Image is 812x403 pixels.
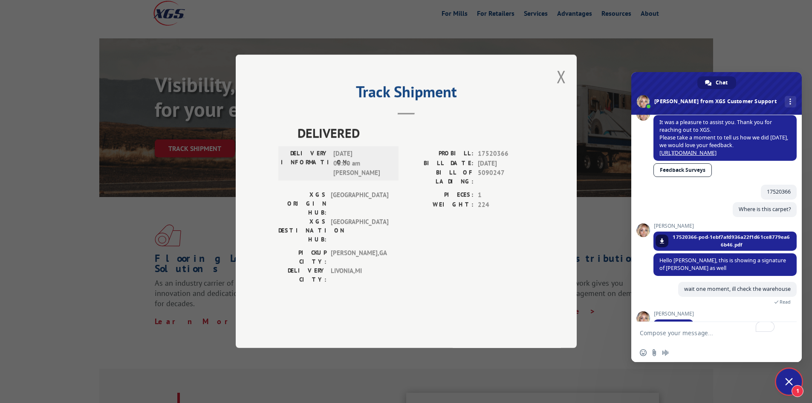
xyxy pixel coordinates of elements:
[478,168,534,186] span: 5090247
[792,385,803,397] span: 1
[659,257,786,272] span: Hello [PERSON_NAME], this is showing a signature of [PERSON_NAME] as well
[333,149,391,178] span: [DATE] 08:00 am [PERSON_NAME]
[640,322,776,343] textarea: To enrich screen reader interactions, please activate Accessibility in Grammarly extension settings
[659,149,717,157] a: [URL][DOMAIN_NAME]
[767,188,791,195] span: 17520366
[478,159,534,168] span: [DATE]
[331,249,388,267] span: [PERSON_NAME] , GA
[716,76,728,89] span: Chat
[478,149,534,159] span: 17520366
[697,76,736,89] a: Chat
[739,206,791,213] span: Where is this carpet?
[331,217,388,244] span: [GEOGRAPHIC_DATA]
[406,149,474,159] label: PROBILL:
[653,223,797,229] span: [PERSON_NAME]
[281,149,329,178] label: DELIVERY INFORMATION:
[406,200,474,210] label: WEIGHT:
[278,86,534,102] h2: Track Shipment
[406,168,474,186] label: BILL OF LADING:
[278,191,327,217] label: XGS ORIGIN HUB:
[478,191,534,200] span: 1
[653,311,694,317] span: [PERSON_NAME]
[659,119,788,157] span: It was a pleasure to assist you. Thank you for reaching out to XGS. Please take a moment to tell ...
[331,267,388,284] span: LIVONIA , MI
[557,65,566,88] button: Close modal
[651,349,658,356] span: Send a file
[278,217,327,244] label: XGS DESTINATION HUB:
[406,191,474,200] label: PIECES:
[780,299,791,305] span: Read
[478,200,534,210] span: 224
[653,163,712,177] a: Feedback Surveys
[662,349,669,356] span: Audio message
[278,267,327,284] label: DELIVERY CITY:
[640,349,647,356] span: Insert an emoji
[278,249,327,267] label: PICKUP CITY:
[406,159,474,168] label: BILL DATE:
[298,124,534,143] span: DELIVERED
[331,191,388,217] span: [GEOGRAPHIC_DATA]
[673,233,790,249] span: 17520366-pod-1ebf7afd936a22f1d61ce8779ea66b46.pdf
[776,369,802,394] a: Close chat
[684,285,791,293] span: wait one moment, ill check the warehouse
